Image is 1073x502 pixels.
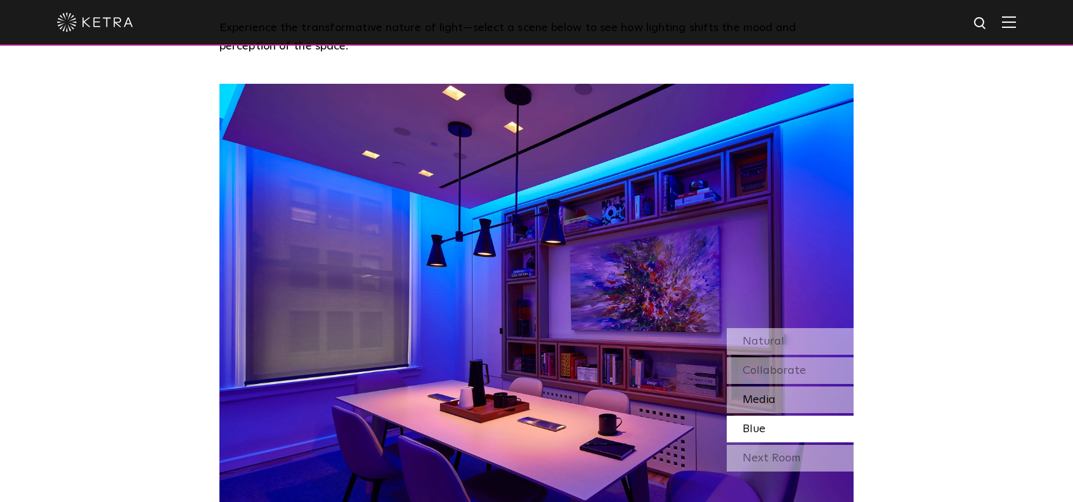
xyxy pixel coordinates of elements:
img: Hamburger%20Nav.svg [1002,16,1016,28]
span: Media [743,394,776,406]
img: search icon [973,16,989,32]
span: Blue [743,423,765,435]
span: Collaborate [743,365,806,376]
span: Natural [743,336,784,347]
div: Next Room [727,445,854,472]
img: ketra-logo-2019-white [57,13,133,32]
